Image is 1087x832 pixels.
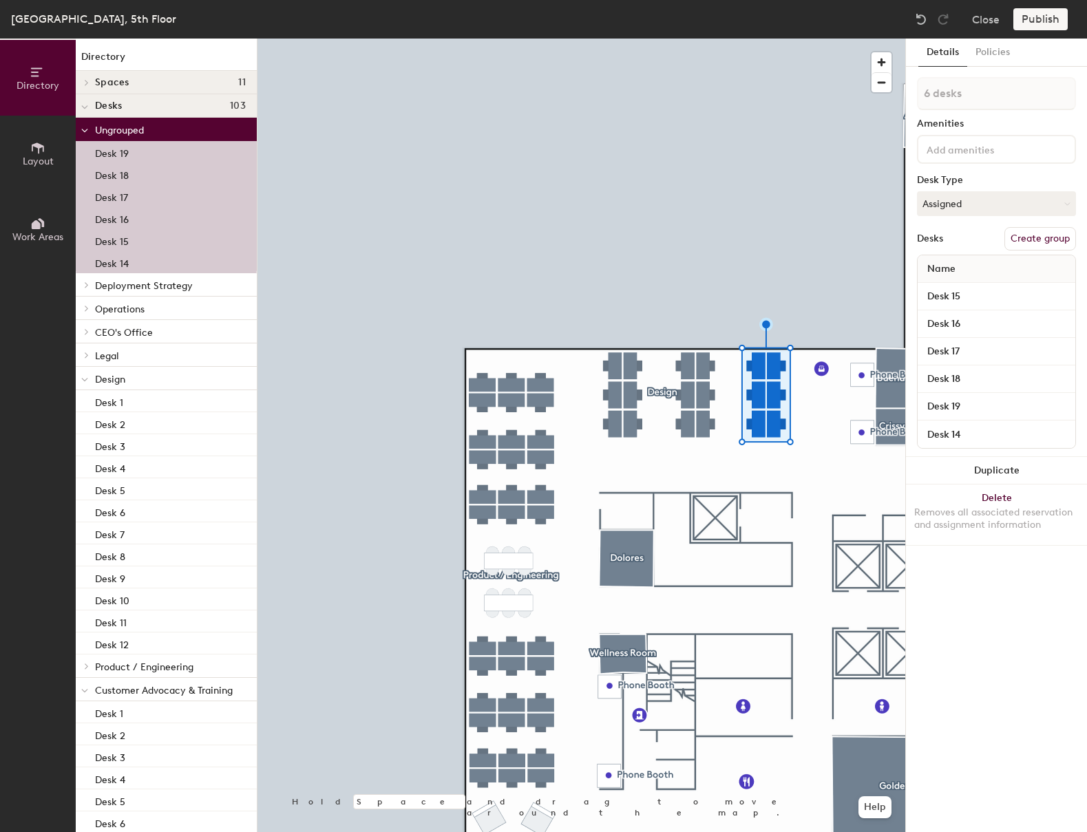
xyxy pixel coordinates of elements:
span: Spaces [95,77,129,88]
input: Unnamed desk [920,370,1073,389]
button: Assigned [917,191,1076,216]
p: Desk 5 [95,481,125,497]
input: Add amenities [924,140,1048,157]
span: Ungrouped [95,125,144,136]
button: Create group [1004,227,1076,250]
span: Product / Engineering [95,661,193,673]
span: Desks [95,100,122,111]
p: Desk 14 [95,254,129,270]
span: 11 [238,77,246,88]
span: Legal [95,350,119,362]
span: Deployment Strategy [95,280,193,292]
input: Unnamed desk [920,287,1073,306]
button: Duplicate [906,457,1087,484]
img: Undo [914,12,928,26]
p: Desk 3 [95,748,125,764]
p: Desk 9 [95,569,125,585]
p: Desk 16 [95,210,129,226]
p: Desk 5 [95,792,125,808]
p: Desk 19 [95,144,129,160]
p: Desk 1 [95,393,123,409]
input: Unnamed desk [920,314,1073,334]
span: Operations [95,303,145,315]
div: [GEOGRAPHIC_DATA], 5th Floor [11,10,176,28]
button: Help [858,796,891,818]
button: Policies [967,39,1018,67]
input: Unnamed desk [920,425,1073,444]
p: Desk 8 [95,547,125,563]
p: Desk 2 [95,726,125,742]
div: Removes all associated reservation and assignment information [914,506,1079,531]
div: Amenities [917,118,1076,129]
span: Work Areas [12,231,63,243]
span: Design [95,374,125,385]
img: Redo [936,12,950,26]
p: Desk 15 [95,232,129,248]
p: Desk 6 [95,814,125,830]
span: CEO's Office [95,327,153,339]
span: Customer Advocacy & Training [95,685,233,696]
span: Directory [17,80,59,92]
span: 103 [230,100,246,111]
p: Desk 2 [95,415,125,431]
span: Name [920,257,962,281]
div: Desks [917,233,943,244]
input: Unnamed desk [920,342,1073,361]
input: Unnamed desk [920,397,1073,416]
p: Desk 4 [95,459,125,475]
p: Desk 4 [95,770,125,786]
button: Details [918,39,967,67]
button: DeleteRemoves all associated reservation and assignment information [906,484,1087,545]
h1: Directory [76,50,257,71]
button: Close [972,8,1000,30]
p: Desk 6 [95,503,125,519]
p: Desk 18 [95,166,129,182]
p: Desk 12 [95,635,129,651]
p: Desk 7 [95,525,125,541]
p: Desk 10 [95,591,129,607]
p: Desk 3 [95,437,125,453]
span: Layout [23,156,54,167]
p: Desk 17 [95,188,128,204]
p: Desk 11 [95,613,127,629]
p: Desk 1 [95,704,123,720]
div: Desk Type [917,175,1076,186]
